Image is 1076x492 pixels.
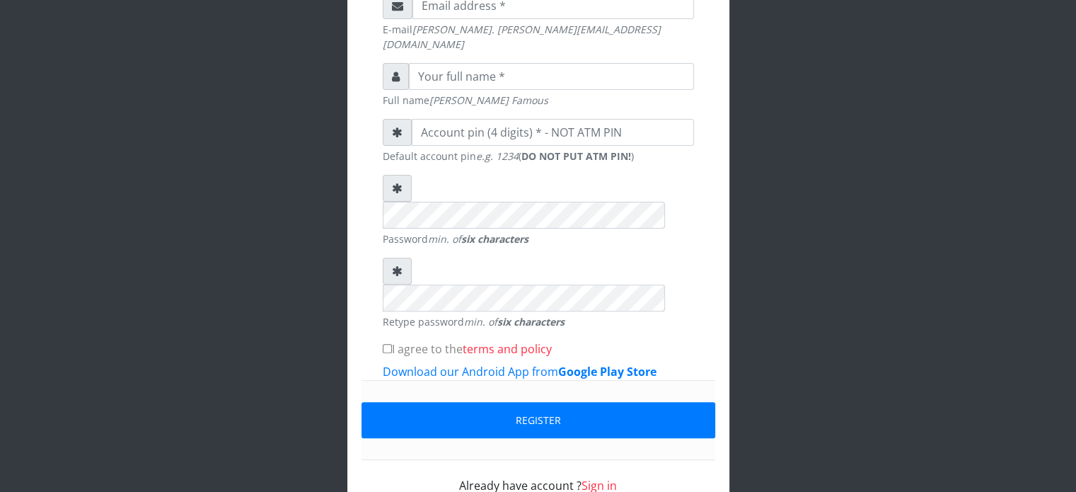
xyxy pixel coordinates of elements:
[412,119,694,146] input: Account pin (4 digits) * - NOT ATM PIN
[464,315,565,328] em: min. of
[383,23,661,51] em: [PERSON_NAME]. [PERSON_NAME][EMAIL_ADDRESS][DOMAIN_NAME]
[521,149,631,163] b: DO NOT PUT ATM PIN!
[383,22,694,52] small: E-mail
[429,93,548,107] em: [PERSON_NAME] Famous
[497,315,565,328] strong: six characters
[428,232,528,246] em: min. of
[361,402,715,438] button: Register
[476,149,519,163] em: e.g. 1234
[383,93,694,108] small: Full name
[409,63,694,90] input: Your full name *
[383,344,392,353] input: I agree to theterms and policy
[461,232,528,246] strong: six characters
[383,149,694,164] small: Default account pin ( )
[463,341,552,357] a: terms and policy
[383,314,694,329] small: Retype password
[383,341,552,357] label: I agree to the
[383,364,656,379] a: Download our Android App fromGoogle Play Store
[558,364,656,379] b: Google Play Store
[383,231,694,246] small: Password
